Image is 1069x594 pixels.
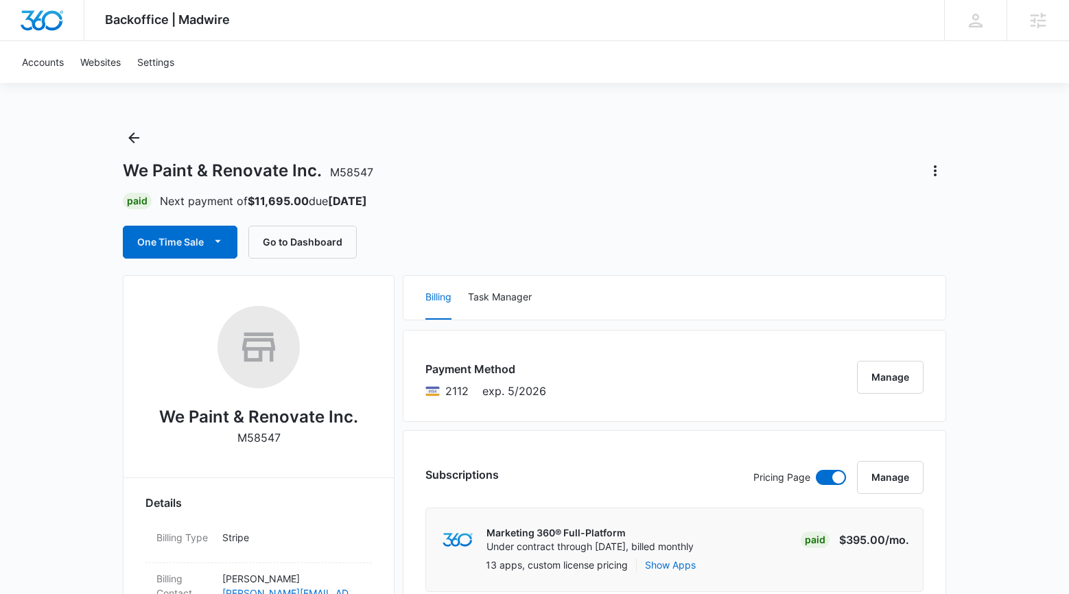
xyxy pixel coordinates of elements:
button: One Time Sale [123,226,237,259]
button: Back [123,127,145,149]
p: $395.00 [839,532,909,548]
div: Billing TypeStripe [145,522,372,563]
button: Go to Dashboard [248,226,357,259]
p: 13 apps, custom license pricing [486,558,628,572]
button: Task Manager [468,276,532,320]
span: exp. 5/2026 [482,383,546,399]
a: Websites [72,41,129,83]
p: M58547 [237,429,281,446]
h1: We Paint & Renovate Inc. [123,161,373,181]
span: Backoffice | Madwire [105,12,230,27]
img: marketing360Logo [443,533,472,547]
div: Paid [123,193,152,209]
h2: We Paint & Renovate Inc. [159,405,358,429]
a: Accounts [14,41,72,83]
button: Show Apps [645,558,696,572]
span: Details [145,495,182,511]
p: Marketing 360® Full-Platform [486,526,694,540]
button: Actions [924,160,946,182]
h3: Subscriptions [425,466,499,483]
p: Stripe [222,530,361,545]
span: M58547 [330,165,373,179]
span: Visa ending with [445,383,469,399]
p: Next payment of due [160,193,367,209]
p: Pricing Page [753,470,810,485]
strong: $11,695.00 [248,194,309,208]
dt: Billing Type [156,530,211,545]
p: [PERSON_NAME] [222,571,361,586]
span: /mo. [885,533,909,547]
p: Under contract through [DATE], billed monthly [486,540,694,554]
div: Paid [801,532,830,548]
h3: Payment Method [425,361,546,377]
button: Manage [857,361,924,394]
strong: [DATE] [328,194,367,208]
a: Settings [129,41,183,83]
button: Billing [425,276,451,320]
button: Manage [857,461,924,494]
